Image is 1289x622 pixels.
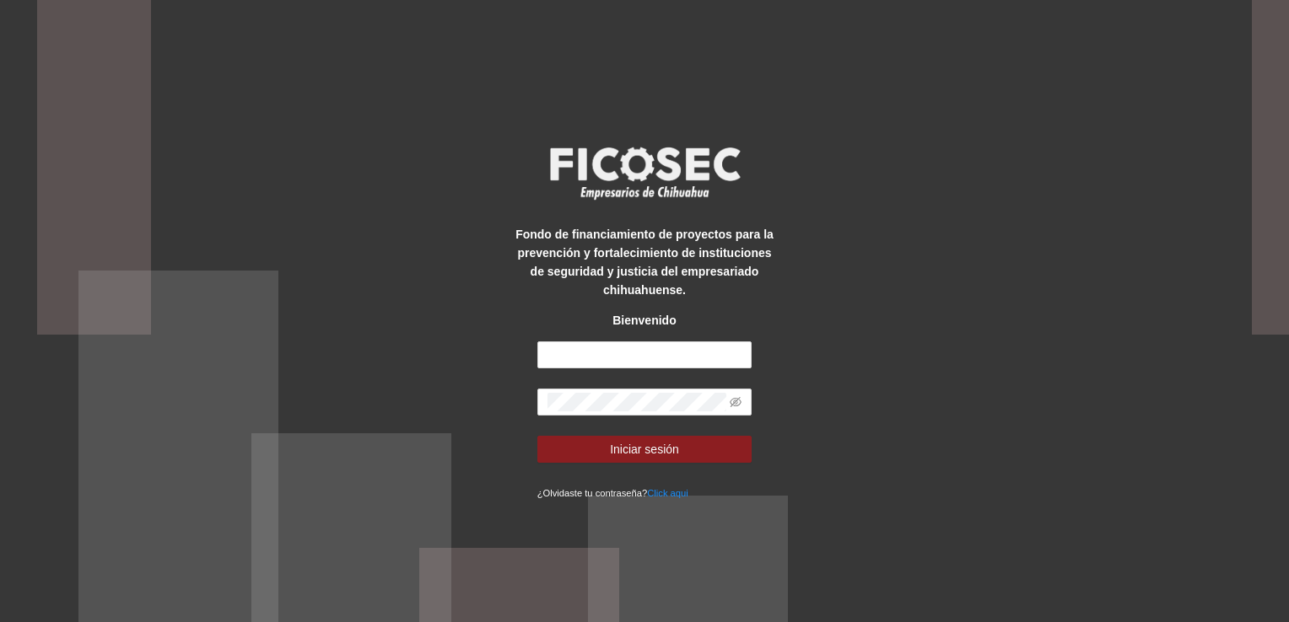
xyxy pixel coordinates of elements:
a: Click aqui [647,488,688,498]
span: Iniciar sesión [610,440,679,458]
span: eye-invisible [730,396,742,408]
button: Iniciar sesión [537,436,752,463]
strong: Fondo de financiamiento de proyectos para la prevención y fortalecimiento de instituciones de seg... [515,228,774,297]
strong: Bienvenido [612,314,676,327]
small: ¿Olvidaste tu contraseña? [537,488,688,498]
img: logo [539,142,750,204]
